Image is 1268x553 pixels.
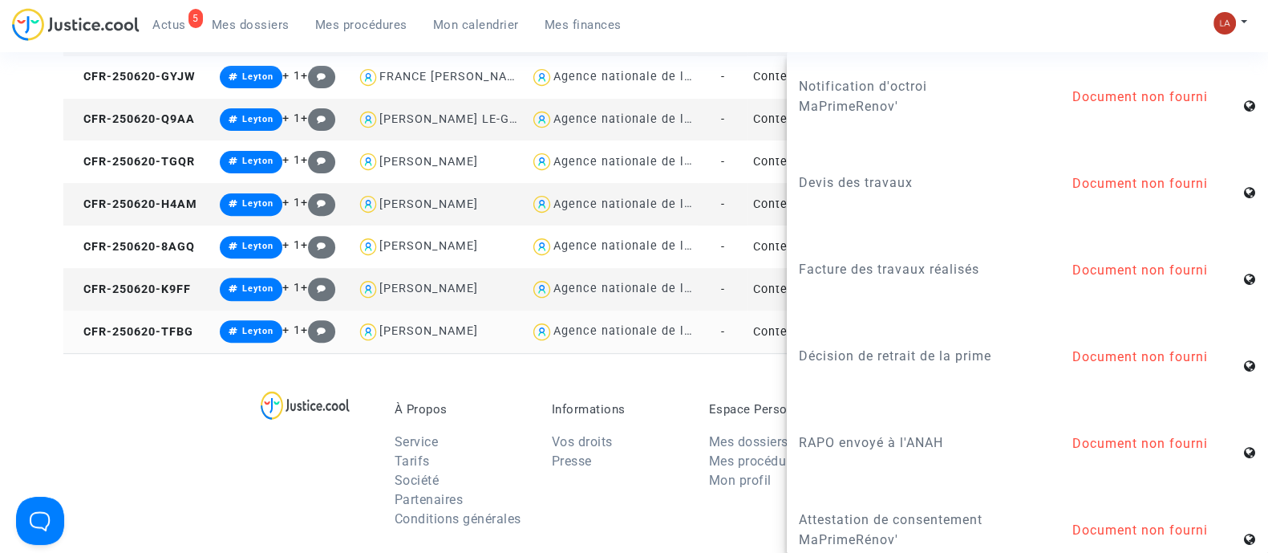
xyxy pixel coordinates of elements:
span: CFR-250620-8AGQ [69,240,195,254]
span: - [721,283,725,296]
span: Leyton [242,283,273,294]
span: Mes dossiers [212,18,290,32]
img: icon-user.svg [357,235,380,258]
span: Leyton [242,198,273,209]
p: Décision de retrait de la prime [799,346,1015,366]
p: Facture des travaux réalisés [799,259,1015,279]
a: Mon profil [709,473,772,488]
span: + [301,238,335,252]
span: Leyton [242,71,273,82]
div: [PERSON_NAME] [379,239,478,253]
td: Contestation du retrait de [PERSON_NAME] par l'ANAH (mandataire) [747,311,921,353]
img: icon-user.svg [530,235,553,258]
a: Partenaires [395,492,464,507]
img: icon-user.svg [357,66,380,89]
span: Leyton [242,241,273,251]
td: Contestation du retrait de [PERSON_NAME] par l'ANAH (mandataire) [747,56,921,99]
span: + [301,69,335,83]
div: 5 [188,9,203,28]
img: icon-user.svg [530,108,553,132]
span: + [301,323,335,337]
span: Actus [152,18,186,32]
a: Conditions générales [395,511,521,527]
img: icon-user.svg [357,320,380,344]
a: Société [395,473,440,488]
div: Agence nationale de l'habitat [553,239,730,253]
div: Document non fourni [1039,434,1240,453]
span: Leyton [242,156,273,166]
p: RAPO envoyé à l'ANAH [799,433,1015,453]
span: - [721,240,725,254]
span: + [301,281,335,295]
a: Vos droits [552,434,613,449]
div: Document non fourni [1039,261,1240,280]
p: Notification d'octroi MaPrimeRenov' [799,76,1015,116]
a: Mes finances [532,13,634,37]
img: icon-user.svg [357,193,380,216]
img: icon-user.svg [357,150,380,173]
span: Mes finances [545,18,622,32]
span: - [721,197,725,211]
p: À Propos [395,402,528,417]
img: icon-user.svg [530,150,553,173]
span: + 1 [282,323,301,337]
span: + 1 [282,69,301,83]
div: Agence nationale de l'habitat [553,112,730,126]
p: Informations [552,402,685,417]
span: + 1 [282,281,301,295]
span: - [721,112,725,126]
div: [PERSON_NAME] LE-GRAND [379,112,542,126]
div: Agence nationale de l'habitat [553,197,730,211]
span: CFR-250620-TFBG [69,325,193,339]
td: Contestation du retrait de [PERSON_NAME] par l'ANAH (mandataire) [747,268,921,311]
img: icon-user.svg [530,66,553,89]
a: Mes procédures [302,13,420,37]
div: [PERSON_NAME] [379,324,478,338]
div: FRANCE [PERSON_NAME] [379,70,529,83]
img: logo-lg.svg [261,391,350,420]
span: + 1 [282,153,301,167]
iframe: Help Scout Beacon - Open [16,497,64,545]
span: - [721,325,725,339]
span: CFR-250620-GYJW [69,70,196,83]
img: icon-user.svg [357,278,380,301]
span: CFR-250620-K9FF [69,283,191,296]
a: Tarifs [395,453,430,469]
span: Leyton [242,326,273,336]
div: Agence nationale de l'habitat [553,282,730,295]
span: Mes procédures [315,18,407,32]
a: Presse [552,453,592,469]
a: Mes dossiers [199,13,302,37]
div: Agence nationale de l'habitat [553,70,730,83]
div: Document non fourni [1039,174,1240,193]
td: Contestation du retrait de [PERSON_NAME] par l'ANAH (mandataire) [747,183,921,226]
p: Attestation de consentement MaPrimeRénov' [799,510,1015,550]
a: Mon calendrier [420,13,532,37]
span: + [301,196,335,209]
div: Document non fourni [1039,521,1240,540]
span: - [721,155,725,169]
span: - [721,70,725,83]
div: [PERSON_NAME] [379,155,478,169]
a: Service [395,434,439,449]
span: CFR-250620-H4AM [69,197,197,211]
span: + 1 [282,238,301,252]
img: icon-user.svg [530,193,553,216]
span: Leyton [242,114,273,124]
img: 3f9b7d9779f7b0ffc2b90d026f0682a9 [1213,12,1236,35]
span: + [301,112,335,125]
img: icon-user.svg [530,320,553,344]
span: CFR-250620-Q9AA [69,112,195,126]
img: icon-user.svg [530,278,553,301]
span: Mon calendrier [433,18,519,32]
div: Document non fourni [1039,348,1240,367]
td: Contestation du retrait de [PERSON_NAME] par l'ANAH (mandataire) [747,140,921,183]
span: CFR-250620-TGQR [69,155,195,169]
div: [PERSON_NAME] [379,197,478,211]
img: icon-user.svg [357,108,380,132]
a: Mes procédures [709,453,804,469]
div: Agence nationale de l'habitat [553,324,730,338]
td: Contestation du retrait de [PERSON_NAME] par l'ANAH (mandataire) [747,99,921,141]
a: 5Actus [140,13,199,37]
p: Espace Personnel [709,402,842,417]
